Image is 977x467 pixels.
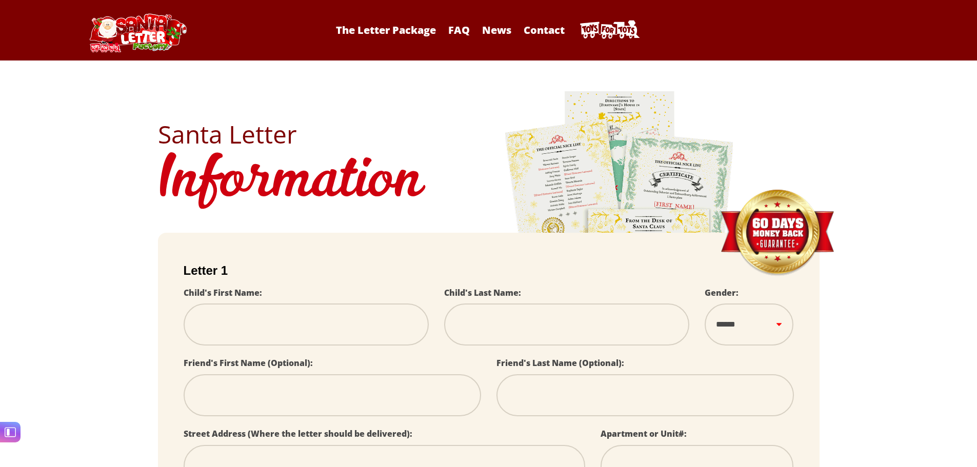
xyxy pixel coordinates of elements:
[519,23,570,37] a: Contact
[86,13,189,52] img: Santa Letter Logo
[444,287,521,298] label: Child's Last Name:
[443,23,475,37] a: FAQ
[504,90,735,376] img: letters.png
[158,147,820,217] h1: Information
[184,287,262,298] label: Child's First Name:
[331,23,441,37] a: The Letter Package
[720,189,835,277] img: Money Back Guarantee
[184,263,794,278] h2: Letter 1
[601,428,687,439] label: Apartment or Unit#:
[184,357,313,369] label: Friend's First Name (Optional):
[911,436,967,462] iframe: Opens a widget where you can find more information
[477,23,516,37] a: News
[184,428,412,439] label: Street Address (Where the letter should be delivered):
[158,122,820,147] h2: Santa Letter
[705,287,739,298] label: Gender:
[496,357,624,369] label: Friend's Last Name (Optional):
